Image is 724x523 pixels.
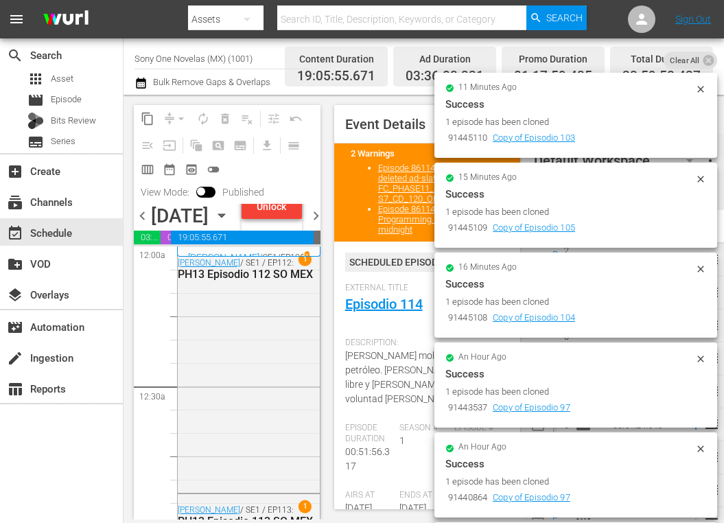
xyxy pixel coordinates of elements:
[7,350,23,367] span: Ingestion
[278,132,305,159] span: Day Calendar View
[445,129,490,148] td: 91445110
[399,490,447,501] span: Ends At
[345,446,390,472] span: 00:51:56.317
[248,194,295,219] div: Unlock and Edit
[163,163,176,176] span: date_range_outlined
[159,108,192,130] span: Remove Gaps & Overlaps
[345,350,488,404] span: [PERSON_NAME] molesta por el petróleo. [PERSON_NAME] queda libre y [PERSON_NAME] entrega la volun...
[229,135,251,156] span: Create Series Block
[445,276,706,292] div: Success
[458,352,506,363] span: an hour ago
[314,231,320,244] span: 00:00:01.573
[242,194,302,219] button: Unlock and Edit
[137,108,159,130] span: Copy Lineup
[178,505,240,515] a: [PERSON_NAME]
[180,132,207,159] span: Refresh All Search Blocks
[445,385,692,399] div: 1 episode has been cloned
[406,49,484,69] div: Ad Duration
[7,225,23,242] span: Schedule
[27,71,44,87] span: Asset
[159,135,180,156] span: Update Metadata from Key Asset
[664,51,706,69] span: Clear All
[178,258,240,268] a: [PERSON_NAME]
[185,163,198,176] span: preview_outlined
[180,159,202,181] span: View Backup
[7,47,23,64] span: Search
[297,69,375,84] span: 19:05:55.671
[7,163,23,180] span: Create
[178,268,316,281] div: PH13 Episodio 112 SO MEX
[406,69,484,84] span: 03:36:03.321
[51,72,73,86] span: Asset
[51,93,82,106] span: Episode
[297,49,375,69] div: Content Duration
[378,204,481,235] a: Episode 86114466: Programming runs beyond midnight
[445,475,692,489] div: 1 episode has been cloned
[345,116,425,132] span: Event Details
[493,492,570,502] a: Copy of Episodio 97
[258,105,285,132] span: Customize Events
[458,82,517,93] span: 11 minutes ago
[307,207,325,224] span: chevron_right
[445,115,692,129] div: 1 episode has been cloned
[345,338,503,349] span: Description:
[445,489,490,507] td: 91440864
[675,14,711,25] a: Sign Out
[298,500,311,513] span: 1
[445,366,706,382] div: Success
[7,381,23,397] span: Reports
[445,205,692,219] div: 1 episode has been cloned
[51,135,75,148] span: Series
[281,253,305,262] p: EP106
[345,296,423,312] a: Episodio 114
[345,253,447,272] div: Scheduled Episode
[526,5,587,30] button: Search
[171,231,314,244] span: 19:05:55.671
[445,96,706,113] div: Success
[141,112,154,126] span: content_copy
[215,187,271,198] span: Published
[151,77,270,87] span: Bulk Remove Gaps & Overlaps
[445,295,692,309] div: 1 episode has been cloned
[27,113,44,129] div: Bits Review
[259,253,263,262] p: /
[345,423,393,445] span: Episode Duration
[33,3,99,36] img: ans4CAIJ8jUAAAAAAAAAAAAAAAAAAAAAAAAgQb4GAAAAAAAAAAAAAAAAAAAAAAAAJMjXAAAAAAAAAAAAAAAAAAAAAAAAgAT5G...
[546,5,583,30] span: Search
[445,399,490,417] td: 91443537
[445,186,706,202] div: Success
[298,253,311,266] span: 1
[188,252,259,263] a: [PERSON_NAME]
[445,309,490,327] td: 91445108
[351,148,471,159] title: 2 Warnings
[51,114,96,128] span: Bits Review
[399,435,405,446] span: 1
[134,207,151,224] span: chevron_left
[458,262,517,273] span: 16 minutes ago
[7,287,23,303] span: Overlays
[27,92,44,108] span: Episode
[493,222,575,233] a: Copy of Episodio 105
[445,456,706,472] div: Success
[196,187,206,196] span: Toggle to switch from Published to Draft view.
[207,135,229,156] span: Create Search Block
[399,423,447,434] span: Season #
[345,490,393,501] span: Airs At
[202,159,224,181] span: 24 hours Lineup View is OFF
[8,11,25,27] span: menu
[7,256,23,272] span: VOD
[305,253,310,262] p: 1
[7,319,23,336] span: Automation
[251,132,278,159] span: Download as CSV
[345,283,503,294] span: External Title
[493,312,575,323] a: Copy of Episodio 104
[493,402,570,412] a: Copy of Episodio 97
[207,163,220,176] span: toggle_off
[137,159,159,181] span: Week Calendar View
[178,258,316,281] div: / SE1 / EP112:
[285,108,307,130] span: Revert to Primary Episode
[134,231,161,244] span: 03:36:03.321
[161,231,171,244] span: 01:17:59.435
[458,172,517,183] span: 15 minutes ago
[445,219,490,237] td: 91445109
